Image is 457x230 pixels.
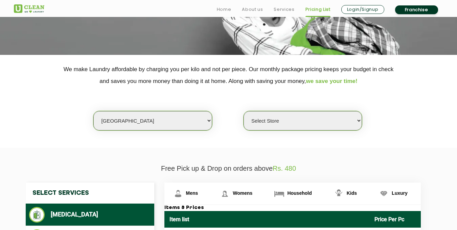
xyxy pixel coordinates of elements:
span: Mens [186,190,198,196]
img: Luxury [378,188,390,200]
span: Kids [347,190,357,196]
a: Services [274,5,294,14]
img: Dry Cleaning [29,207,45,223]
img: UClean Laundry and Dry Cleaning [14,4,44,13]
th: Price Per Pc [369,211,421,228]
img: Womens [219,188,231,200]
span: Rs. 480 [273,165,296,172]
p: We make Laundry affordable by charging you per kilo and not per piece. Our monthly package pricin... [14,63,443,87]
span: Luxury [392,190,408,196]
a: About us [242,5,263,14]
p: Free Pick up & Drop on orders above [14,165,443,172]
img: Kids [333,188,345,200]
span: we save your time! [306,78,358,84]
a: Login/Signup [341,5,384,14]
th: Item list [164,211,370,228]
li: [MEDICAL_DATA] [29,207,151,223]
h4: Select Services [26,183,154,204]
a: Home [217,5,231,14]
span: Household [287,190,312,196]
a: Franchise [395,5,438,14]
h3: Items & Prices [164,205,421,211]
img: Mens [172,188,184,200]
a: Pricing List [305,5,330,14]
span: Womens [233,190,252,196]
img: Household [273,188,285,200]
